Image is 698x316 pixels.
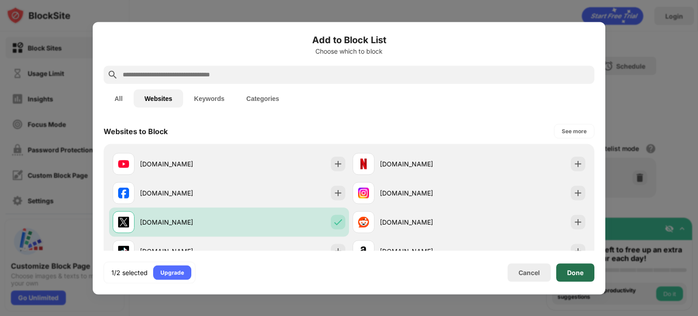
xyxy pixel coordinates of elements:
div: [DOMAIN_NAME] [140,246,229,256]
div: [DOMAIN_NAME] [380,188,469,198]
div: See more [562,126,587,135]
div: Websites to Block [104,126,168,135]
h6: Add to Block List [104,33,594,46]
div: [DOMAIN_NAME] [140,159,229,169]
div: Done [567,269,583,276]
div: [DOMAIN_NAME] [380,246,469,256]
button: Websites [134,89,183,107]
img: favicons [118,216,129,227]
div: [DOMAIN_NAME] [380,159,469,169]
img: favicons [358,216,369,227]
div: [DOMAIN_NAME] [380,217,469,227]
div: Choose which to block [104,47,594,55]
img: favicons [118,246,129,256]
div: 1/2 selected [111,268,148,277]
div: [DOMAIN_NAME] [140,217,229,227]
div: Upgrade [160,268,184,277]
img: favicons [358,246,369,256]
img: search.svg [107,69,118,80]
img: favicons [118,158,129,169]
img: favicons [358,187,369,198]
img: favicons [358,158,369,169]
div: [DOMAIN_NAME] [140,188,229,198]
img: favicons [118,187,129,198]
button: Categories [235,89,290,107]
div: Cancel [519,269,540,276]
button: Keywords [183,89,235,107]
button: All [104,89,134,107]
